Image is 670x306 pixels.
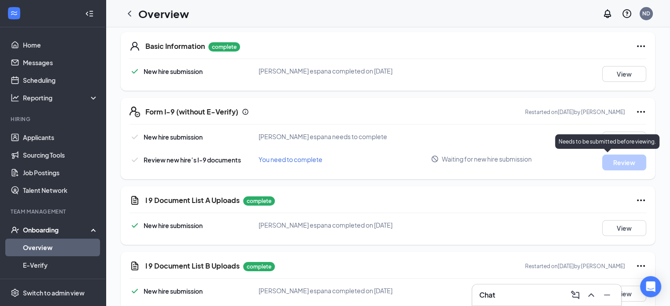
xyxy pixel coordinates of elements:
button: View [602,66,646,82]
svg: WorkstreamLogo [10,9,19,18]
a: Applicants [23,129,98,146]
a: Home [23,36,98,54]
div: Open Intercom Messenger [640,276,661,297]
p: Restarted on [DATE] by [PERSON_NAME] [525,108,625,116]
svg: ChevronUp [586,290,596,300]
span: New hire submission [144,67,203,75]
svg: Checkmark [130,220,140,231]
div: Reporting [23,93,99,102]
svg: Notifications [602,8,613,19]
svg: Ellipses [636,107,646,117]
span: [PERSON_NAME] espana completed on [DATE] [259,67,392,75]
button: ComposeMessage [568,288,582,302]
span: Review new hire’s I-9 documents [144,156,241,164]
svg: FormI9EVerifyIcon [130,107,140,117]
a: Overview [23,239,98,256]
button: View [602,286,646,302]
span: [PERSON_NAME] espana completed on [DATE] [259,221,392,229]
h5: Basic Information [145,41,205,51]
a: Messages [23,54,98,71]
svg: Settings [11,288,19,297]
a: E-Verify [23,256,98,274]
svg: Checkmark [130,155,140,165]
h5: I 9 Document List B Uploads [145,261,240,271]
svg: Checkmark [130,66,140,77]
span: New hire submission [144,221,203,229]
svg: Ellipses [636,195,646,206]
svg: CustomFormIcon [130,261,140,271]
p: complete [208,42,240,52]
a: Scheduling [23,71,98,89]
div: Onboarding [23,225,91,234]
svg: Minimize [602,290,612,300]
button: Minimize [600,288,614,302]
span: New hire submission [144,287,203,295]
h5: Form I-9 (without E-Verify) [145,107,238,117]
svg: UserCheck [11,225,19,234]
p: complete [243,196,275,206]
div: Hiring [11,115,96,123]
svg: Checkmark [130,132,140,142]
span: You need to complete [259,155,322,163]
svg: Ellipses [636,261,646,271]
div: Team Management [11,208,96,215]
h1: Overview [138,6,189,21]
svg: CustomFormIcon [130,195,140,206]
p: Restarted on [DATE] by [PERSON_NAME] [525,262,625,270]
a: Talent Network [23,181,98,199]
svg: Blocked [431,155,439,163]
svg: Checkmark [130,286,140,296]
p: complete [243,262,275,271]
span: Waiting for new hire submission [442,155,532,163]
svg: ChevronLeft [124,8,135,19]
a: Onboarding Documents [23,274,98,291]
svg: Analysis [11,93,19,102]
h3: Chat [479,290,495,300]
h5: I 9 Document List A Uploads [145,195,240,205]
svg: Ellipses [636,41,646,52]
a: Sourcing Tools [23,146,98,164]
svg: Info [242,108,249,115]
button: View [602,132,646,147]
span: New hire submission [144,133,203,141]
svg: User [130,41,140,52]
svg: Collapse [85,9,94,18]
button: View [602,220,646,236]
button: Review [602,155,646,170]
a: Job Postings [23,164,98,181]
button: ChevronUp [584,288,598,302]
span: [PERSON_NAME] espana completed on [DATE] [259,287,392,295]
span: [PERSON_NAME] espana needs to complete [259,133,387,140]
svg: QuestionInfo [622,8,632,19]
div: ND [642,10,650,17]
div: Switch to admin view [23,288,85,297]
svg: ComposeMessage [570,290,581,300]
p: Needs to be submitted before viewing. [559,138,656,145]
